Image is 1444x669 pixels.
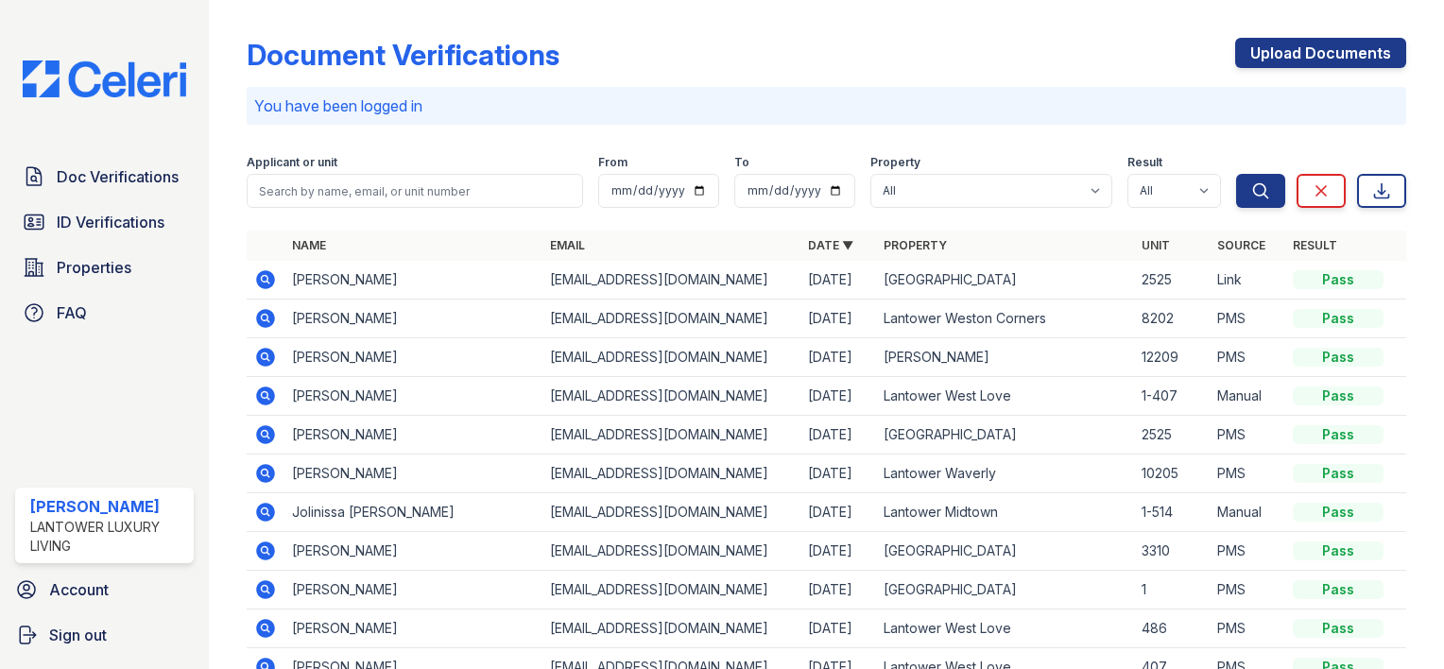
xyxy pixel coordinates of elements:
[1293,348,1384,367] div: Pass
[8,60,201,97] img: CE_Logo_Blue-a8612792a0a2168367f1c8372b55b34899dd931a85d93a1a3d3e32e68fde9ad4.png
[542,416,800,455] td: [EMAIL_ADDRESS][DOMAIN_NAME]
[1134,493,1210,532] td: 1-514
[284,571,542,609] td: [PERSON_NAME]
[876,571,1134,609] td: [GEOGRAPHIC_DATA]
[870,155,920,170] label: Property
[1293,270,1384,289] div: Pass
[876,416,1134,455] td: [GEOGRAPHIC_DATA]
[800,300,876,338] td: [DATE]
[247,155,337,170] label: Applicant or unit
[284,532,542,571] td: [PERSON_NAME]
[1210,532,1285,571] td: PMS
[1293,464,1384,483] div: Pass
[15,203,194,241] a: ID Verifications
[1134,455,1210,493] td: 10205
[1210,416,1285,455] td: PMS
[876,377,1134,416] td: Lantower West Love
[1210,493,1285,532] td: Manual
[542,300,800,338] td: [EMAIL_ADDRESS][DOMAIN_NAME]
[284,377,542,416] td: [PERSON_NAME]
[1134,571,1210,609] td: 1
[284,455,542,493] td: [PERSON_NAME]
[876,261,1134,300] td: [GEOGRAPHIC_DATA]
[284,300,542,338] td: [PERSON_NAME]
[1134,532,1210,571] td: 3310
[1235,38,1406,68] a: Upload Documents
[1293,619,1384,638] div: Pass
[284,609,542,648] td: [PERSON_NAME]
[800,416,876,455] td: [DATE]
[1293,309,1384,328] div: Pass
[1134,377,1210,416] td: 1-407
[876,300,1134,338] td: Lantower Weston Corners
[734,155,749,170] label: To
[1210,455,1285,493] td: PMS
[15,294,194,332] a: FAQ
[1134,609,1210,648] td: 486
[1210,609,1285,648] td: PMS
[1293,386,1384,405] div: Pass
[292,238,326,252] a: Name
[1142,238,1170,252] a: Unit
[1134,261,1210,300] td: 2525
[800,377,876,416] td: [DATE]
[254,94,1399,117] p: You have been logged in
[800,609,876,648] td: [DATE]
[800,261,876,300] td: [DATE]
[800,338,876,377] td: [DATE]
[1210,300,1285,338] td: PMS
[284,493,542,532] td: Jolinissa [PERSON_NAME]
[1210,571,1285,609] td: PMS
[57,211,164,233] span: ID Verifications
[8,571,201,609] a: Account
[1210,377,1285,416] td: Manual
[542,261,800,300] td: [EMAIL_ADDRESS][DOMAIN_NAME]
[49,624,107,646] span: Sign out
[247,38,559,72] div: Document Verifications
[542,338,800,377] td: [EMAIL_ADDRESS][DOMAIN_NAME]
[876,493,1134,532] td: Lantower Midtown
[876,532,1134,571] td: [GEOGRAPHIC_DATA]
[800,455,876,493] td: [DATE]
[1217,238,1265,252] a: Source
[15,249,194,286] a: Properties
[1293,238,1337,252] a: Result
[49,578,109,601] span: Account
[30,518,186,556] div: Lantower Luxury Living
[542,377,800,416] td: [EMAIL_ADDRESS][DOMAIN_NAME]
[284,416,542,455] td: [PERSON_NAME]
[284,338,542,377] td: [PERSON_NAME]
[876,455,1134,493] td: Lantower Waverly
[1293,425,1384,444] div: Pass
[1210,338,1285,377] td: PMS
[57,301,87,324] span: FAQ
[1134,416,1210,455] td: 2525
[542,609,800,648] td: [EMAIL_ADDRESS][DOMAIN_NAME]
[800,493,876,532] td: [DATE]
[1210,261,1285,300] td: Link
[1293,541,1384,560] div: Pass
[542,532,800,571] td: [EMAIL_ADDRESS][DOMAIN_NAME]
[542,493,800,532] td: [EMAIL_ADDRESS][DOMAIN_NAME]
[57,165,179,188] span: Doc Verifications
[247,174,583,208] input: Search by name, email, or unit number
[1134,300,1210,338] td: 8202
[884,238,947,252] a: Property
[542,571,800,609] td: [EMAIL_ADDRESS][DOMAIN_NAME]
[800,532,876,571] td: [DATE]
[542,455,800,493] td: [EMAIL_ADDRESS][DOMAIN_NAME]
[876,338,1134,377] td: [PERSON_NAME]
[1134,338,1210,377] td: 12209
[808,238,853,252] a: Date ▼
[1127,155,1162,170] label: Result
[800,571,876,609] td: [DATE]
[598,155,627,170] label: From
[30,495,186,518] div: [PERSON_NAME]
[550,238,585,252] a: Email
[15,158,194,196] a: Doc Verifications
[876,609,1134,648] td: Lantower West Love
[8,616,201,654] a: Sign out
[1293,580,1384,599] div: Pass
[1293,503,1384,522] div: Pass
